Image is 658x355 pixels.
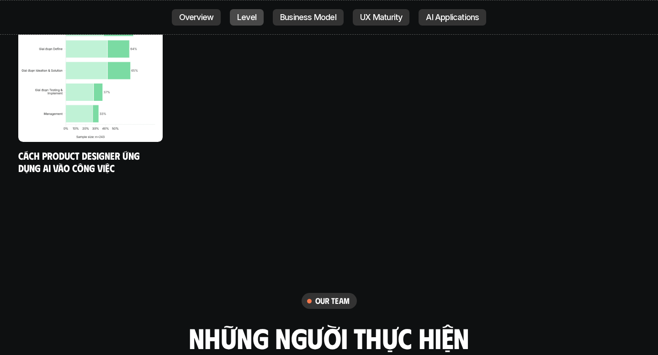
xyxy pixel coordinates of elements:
a: AI Applications [419,9,486,26]
a: Business Model [273,9,344,26]
a: Overview [172,9,221,26]
a: UX Maturity [353,9,409,26]
p: UX Maturity [360,13,402,22]
a: Cách Product Designer ứng dụng AI vào công việc [18,149,142,174]
a: Level [230,9,264,26]
p: Business Model [280,13,336,22]
h6: our team [315,296,350,306]
p: Overview [179,13,214,22]
h2: những người thực hiện [189,322,469,353]
p: Level [237,13,256,22]
p: AI Applications [426,13,479,22]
